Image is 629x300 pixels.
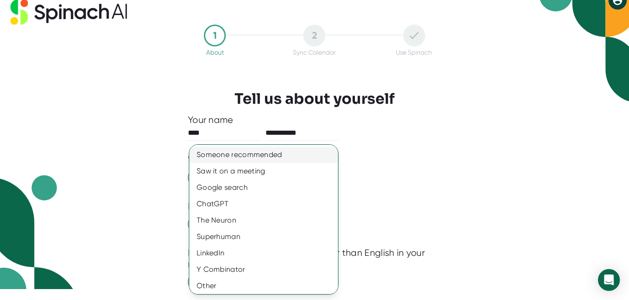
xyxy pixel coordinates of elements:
div: Saw it on a meeting [189,163,338,179]
div: Open Intercom Messenger [598,269,620,291]
div: Y Combinator [189,261,338,278]
div: Other [189,278,338,294]
div: Superhuman [189,229,338,245]
div: The Neuron [189,212,338,229]
div: ChatGPT [189,196,338,212]
div: LinkedIn [189,245,338,261]
div: Someone recommended [189,147,338,163]
div: Google search [189,179,338,196]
